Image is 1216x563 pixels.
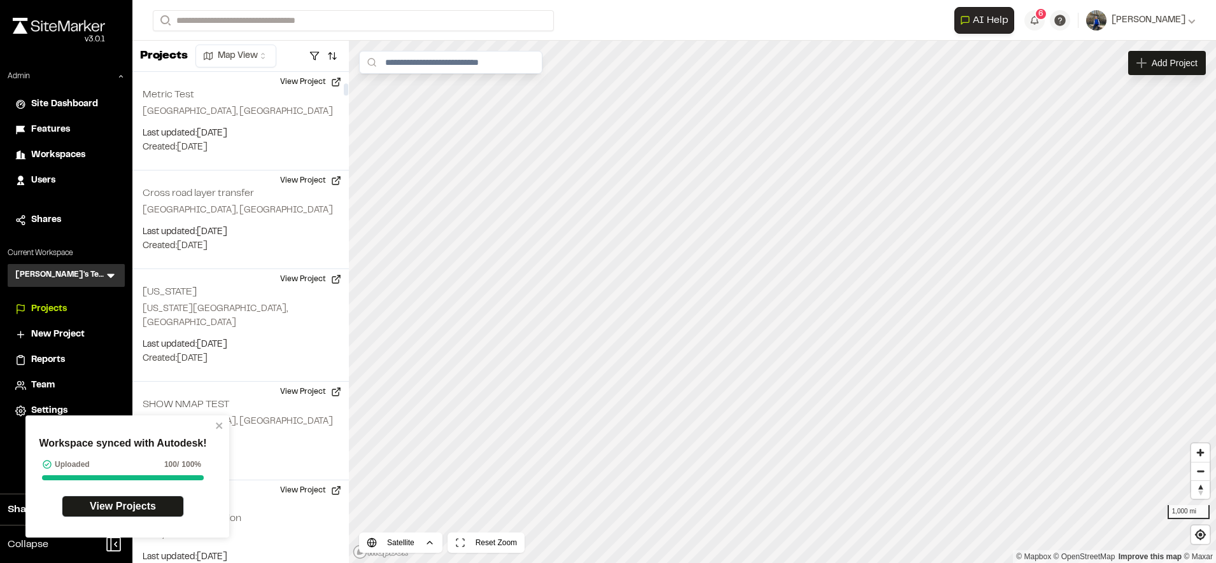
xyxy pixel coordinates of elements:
p: Last updated: [DATE] [143,338,339,352]
p: [GEOGRAPHIC_DATA], [GEOGRAPHIC_DATA] [143,105,339,119]
div: 1,000 mi [1168,505,1210,519]
p: Last updated: [DATE] [143,436,339,450]
h2: SHOW NMAP TEST [143,400,229,409]
span: AI Help [973,13,1008,28]
button: [PERSON_NAME] [1086,10,1196,31]
p: Created: [DATE] [143,239,339,253]
a: Workspaces [15,148,117,162]
span: 100 / [164,459,179,470]
span: 6 [1038,8,1043,20]
a: New Project [15,328,117,342]
span: Settings [31,404,67,418]
a: Projects [15,302,117,316]
canvas: Map [349,41,1216,563]
p: Projects [140,48,188,65]
button: Zoom out [1191,462,1210,480]
span: Features [31,123,70,137]
p: Created: [DATE] [143,450,339,464]
button: View Project [272,269,349,289]
p: Workspace synced with Autodesk! [39,436,206,451]
h2: [US_STATE] [143,288,197,296]
a: View Projects [62,496,184,517]
button: close [215,421,224,431]
p: [GEOGRAPHIC_DATA], [GEOGRAPHIC_DATA] [143,204,339,218]
p: Last updated: [DATE] [143,127,339,141]
p: Created: [DATE] [143,352,339,366]
p: Last updated: [DATE] [143,225,339,239]
span: Reports [31,353,65,367]
span: Team [31,379,55,393]
button: View Project [272,382,349,402]
p: Current Workspace [8,247,125,259]
a: Map feedback [1119,552,1182,561]
div: Open AI Assistant [954,7,1019,34]
span: Add Project [1152,57,1198,69]
button: Reset Zoom [448,532,525,553]
button: Search [153,10,176,31]
span: Shares [31,213,61,227]
button: 6 [1024,10,1045,31]
a: OpenStreetMap [1054,552,1115,561]
span: Zoom out [1191,462,1210,480]
span: Site Dashboard [31,97,98,111]
span: New Project [31,328,85,342]
span: Collapse [8,537,48,552]
h2: SLT 1092 [143,496,339,511]
button: View Project [272,480,349,501]
button: View Project [272,170,349,191]
p: [US_STATE][GEOGRAPHIC_DATA], [GEOGRAPHIC_DATA] [143,302,339,330]
a: Site Dashboard [15,97,117,111]
h3: [PERSON_NAME]'s Test [15,269,104,282]
button: View Project [272,72,349,92]
span: Workspaces [31,148,85,162]
p: Created: [DATE] [143,141,339,155]
button: Zoom in [1191,443,1210,462]
span: [PERSON_NAME] [1112,13,1185,27]
button: Open AI Assistant [954,7,1014,34]
a: Mapbox logo [353,545,409,559]
img: rebrand.png [13,18,105,34]
a: Features [15,123,117,137]
img: User [1086,10,1106,31]
span: Users [31,174,55,188]
a: Reports [15,353,117,367]
p: Admin [8,71,30,82]
div: Uploaded [42,459,90,470]
button: Find my location [1191,525,1210,544]
button: Satellite [359,532,442,553]
span: 100% [181,459,201,470]
p: Salta, Salta [143,529,339,543]
a: Users [15,174,117,188]
a: Shares [15,213,117,227]
a: Mapbox [1016,552,1051,561]
p: [GEOGRAPHIC_DATA], [GEOGRAPHIC_DATA] [143,415,339,429]
h2: Cross road layer transfer [143,189,254,198]
h2: Metric Test [143,90,194,99]
a: Team [15,379,117,393]
a: Maxar [1184,552,1213,561]
span: Projects [31,302,67,316]
div: Oh geez...please don't... [13,34,105,45]
span: Share Workspace [8,502,93,517]
button: Reset bearing to north [1191,480,1210,499]
a: Settings [15,404,117,418]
